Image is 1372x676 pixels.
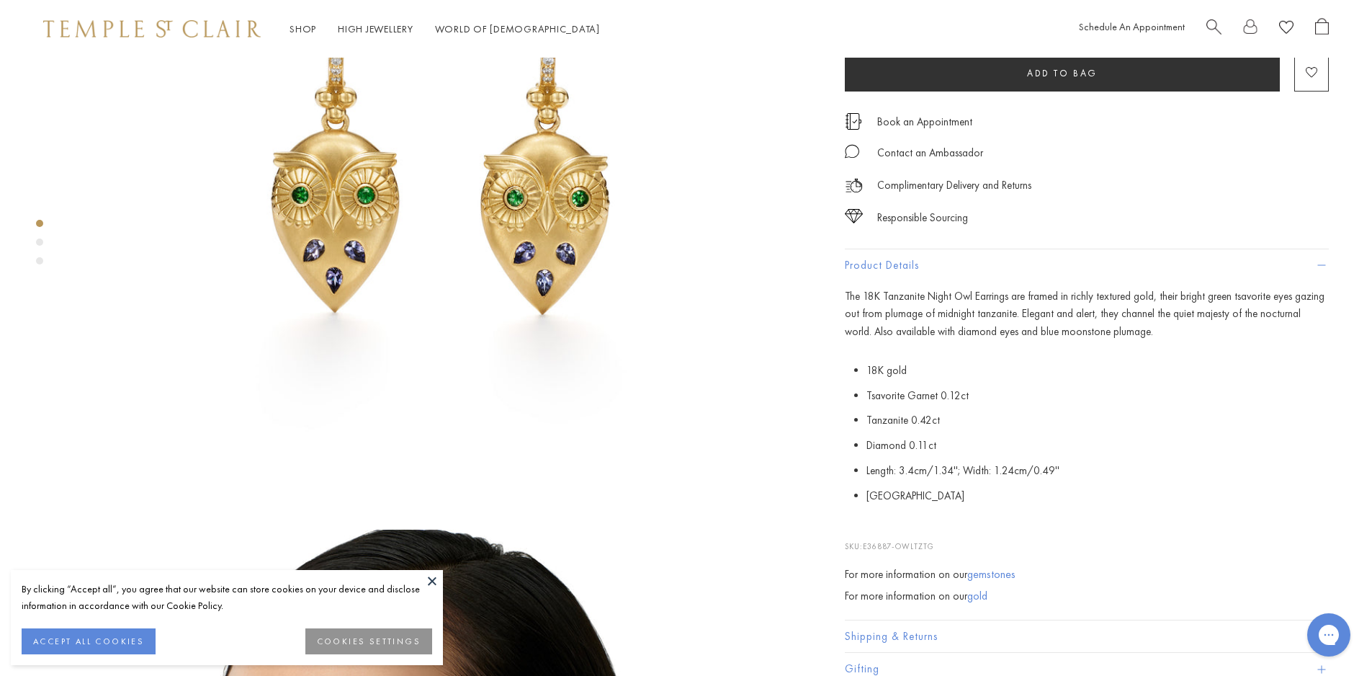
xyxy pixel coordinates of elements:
[845,621,1329,653] button: Shipping & Returns
[36,216,43,276] div: Product gallery navigation
[845,209,863,223] img: icon_sourcing.svg
[845,177,863,195] img: icon_delivery.svg
[845,289,1324,339] span: The 18K Tanzanite Night Owl Earrings are framed in richly textured gold, their bright green tsavo...
[290,22,316,35] a: ShopShop
[435,22,600,35] a: World of [DEMOGRAPHIC_DATA]World of [DEMOGRAPHIC_DATA]
[866,433,1329,458] li: Diamond 0.11ct
[866,458,1329,484] li: Length: 3.4cm/1.34''; Width: 1.24cm/0.49''
[845,566,1329,584] div: For more information on our
[877,209,968,227] div: Responsible Sourcing
[1079,20,1185,33] a: Schedule An Appointment
[877,114,972,130] a: Book an Appointment
[1279,18,1293,40] a: View Wishlist
[1315,18,1329,40] a: Open Shopping Bag
[967,566,1015,582] a: gemstones
[305,628,432,654] button: COOKIES SETTINGS
[967,588,987,603] a: gold
[877,177,1031,195] p: Complimentary Delivery and Returns
[845,54,1280,92] button: Add to bag
[1300,608,1358,662] iframe: Gorgias live chat messenger
[866,484,1329,509] li: [GEOGRAPHIC_DATA]
[877,144,983,162] div: Contact an Ambassador
[845,525,1329,553] p: SKU:
[43,20,261,37] img: Temple St. Clair
[845,249,1329,282] button: Product Details
[845,587,1329,605] div: For more information on our
[22,628,156,654] button: ACCEPT ALL COOKIES
[290,20,600,38] nav: Main navigation
[1027,67,1098,79] span: Add to bag
[22,581,432,614] div: By clicking “Accept all”, you agree that our website can store cookies on your device and disclos...
[866,408,1329,433] li: Tanzanite 0.42ct
[866,383,1329,409] li: Tsavorite Garnet 0.12ct
[1206,18,1221,40] a: Search
[338,22,413,35] a: High JewelleryHigh Jewellery
[863,541,934,551] span: E36887-OWLTZTG
[866,358,1329,383] li: 18K gold
[845,113,862,130] img: icon_appointment.svg
[845,144,859,159] img: MessageIcon-01_2.svg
